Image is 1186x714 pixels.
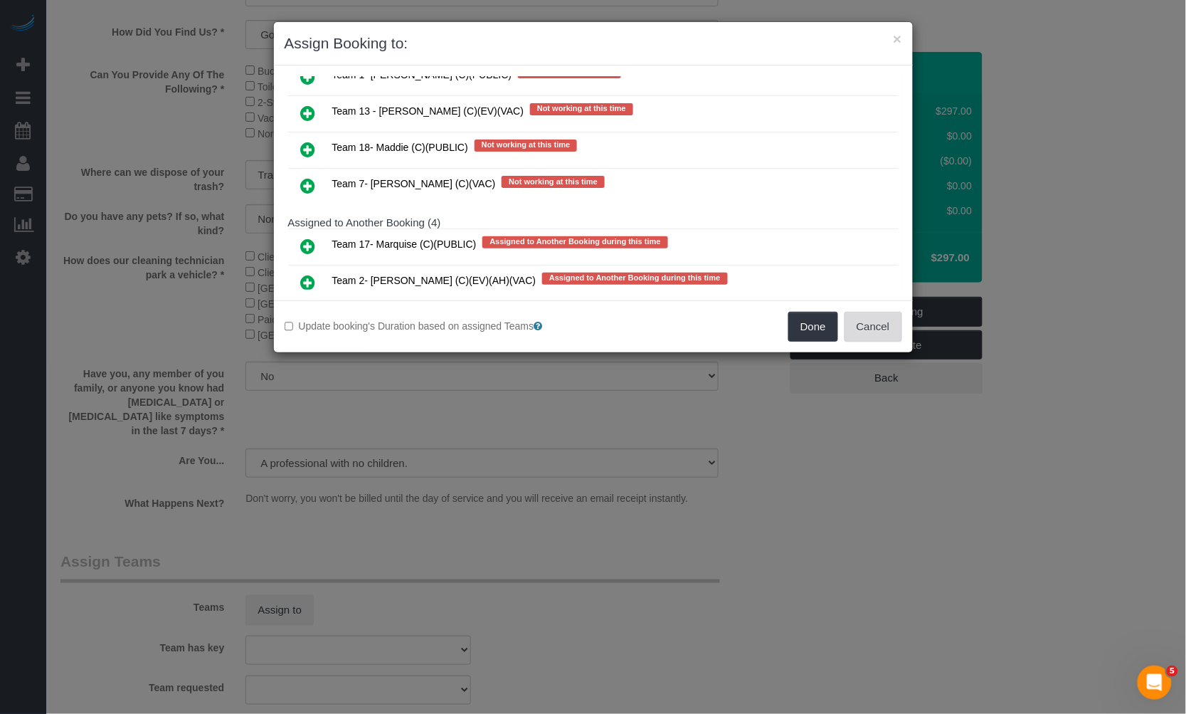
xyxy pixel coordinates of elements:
[1138,666,1172,700] iframe: Intercom live chat
[332,142,468,154] span: Team 18- Maddie (C)(PUBLIC)
[285,322,294,331] input: Update booking's Duration based on assigned Teams
[502,176,605,187] span: Not working at this time
[332,179,496,190] span: Team 7- [PERSON_NAME] (C)(VAC)
[542,273,727,284] span: Assigned to Another Booking during this time
[475,140,578,151] span: Not working at this time
[285,319,583,333] label: Update booking's Duration based on assigned Teams
[1167,666,1178,677] span: 5
[332,239,477,251] span: Team 17- Marquise (C)(PUBLIC)
[893,31,901,46] button: ×
[332,106,524,117] span: Team 13 - [PERSON_NAME] (C)(EV)(VAC)
[482,236,667,248] span: Assigned to Another Booking during this time
[845,312,902,342] button: Cancel
[288,217,899,229] h4: Assigned to Another Booking (4)
[530,103,633,115] span: Not working at this time
[332,275,536,287] span: Team 2- [PERSON_NAME] (C)(EV)(AH)(VAC)
[788,312,838,342] button: Done
[285,33,902,54] h3: Assign Booking to:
